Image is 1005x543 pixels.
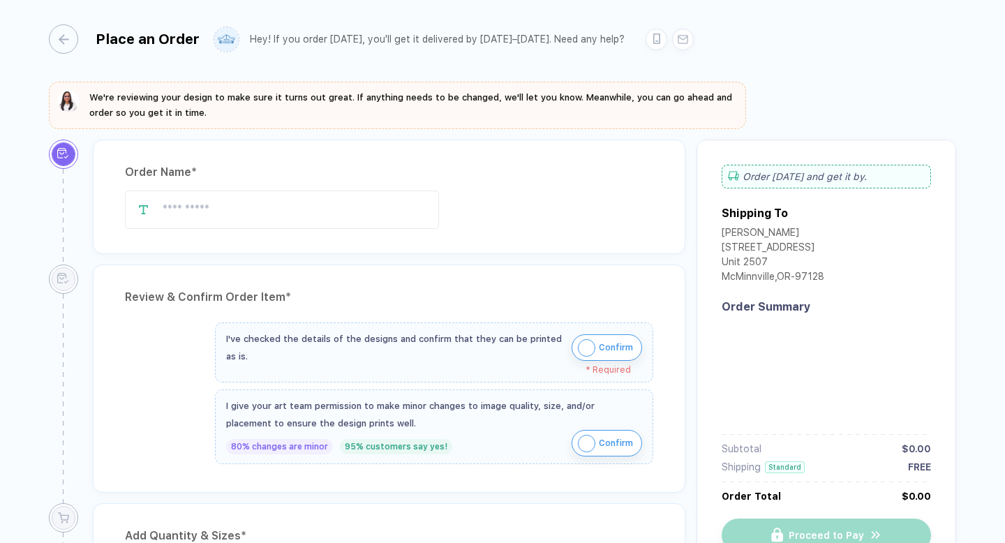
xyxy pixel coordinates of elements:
[722,300,931,313] div: Order Summary
[89,92,732,118] span: We're reviewing your design to make sure it turns out great. If anything needs to be changed, we'...
[765,461,805,473] div: Standard
[722,207,788,220] div: Shipping To
[722,461,761,473] div: Shipping
[572,334,642,361] button: iconConfirm
[722,165,931,188] div: Order [DATE] and get it by .
[226,365,631,375] div: * Required
[125,161,653,184] div: Order Name
[722,491,781,502] div: Order Total
[722,227,824,241] div: [PERSON_NAME]
[226,439,333,454] div: 80% changes are minor
[578,339,595,357] img: icon
[908,461,931,473] div: FREE
[902,443,931,454] div: $0.00
[125,286,653,308] div: Review & Confirm Order Item
[57,90,80,112] img: sophie
[214,27,239,52] img: user profile
[599,432,633,454] span: Confirm
[250,34,625,45] div: Hey! If you order [DATE], you'll get it delivered by [DATE]–[DATE]. Need any help?
[96,31,200,47] div: Place an Order
[340,439,452,454] div: 95% customers say yes!
[902,491,931,502] div: $0.00
[722,443,761,454] div: Subtotal
[226,330,565,365] div: I've checked the details of the designs and confirm that they can be printed as is.
[722,271,824,285] div: McMinnville , OR - 97128
[578,435,595,452] img: icon
[599,336,633,359] span: Confirm
[722,256,824,271] div: Unit 2507
[572,430,642,456] button: iconConfirm
[57,90,738,121] button: We're reviewing your design to make sure it turns out great. If anything needs to be changed, we'...
[722,241,824,256] div: [STREET_ADDRESS]
[226,397,642,432] div: I give your art team permission to make minor changes to image quality, size, and/or placement to...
